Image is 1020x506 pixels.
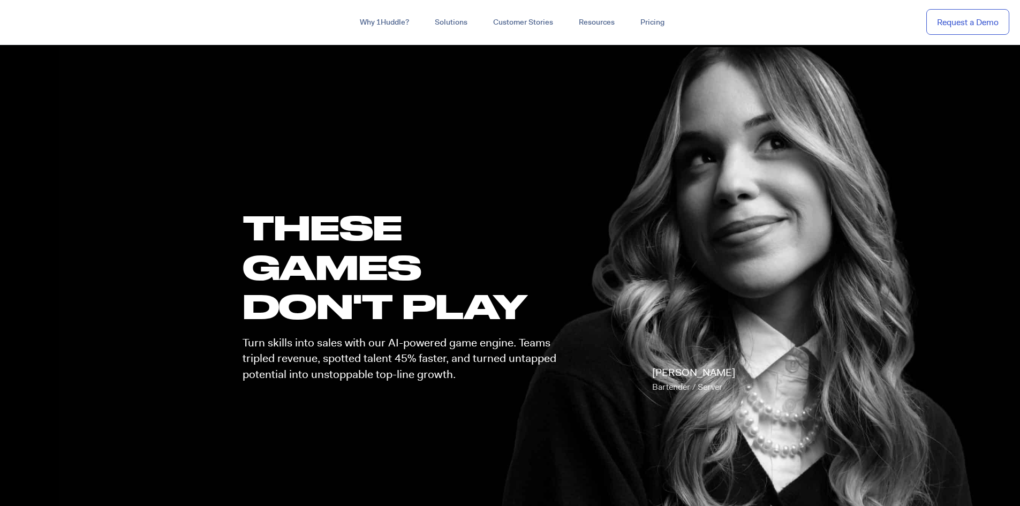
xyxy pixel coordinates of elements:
[480,13,566,32] a: Customer Stories
[628,13,677,32] a: Pricing
[422,13,480,32] a: Solutions
[347,13,422,32] a: Why 1Huddle?
[652,381,722,392] span: Bartender / Server
[243,335,566,382] p: Turn skills into sales with our AI-powered game engine. Teams tripled revenue, spotted talent 45%...
[652,365,735,395] p: [PERSON_NAME]
[566,13,628,32] a: Resources
[926,9,1009,35] a: Request a Demo
[11,12,87,32] img: ...
[243,208,566,326] h1: these GAMES DON'T PLAY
